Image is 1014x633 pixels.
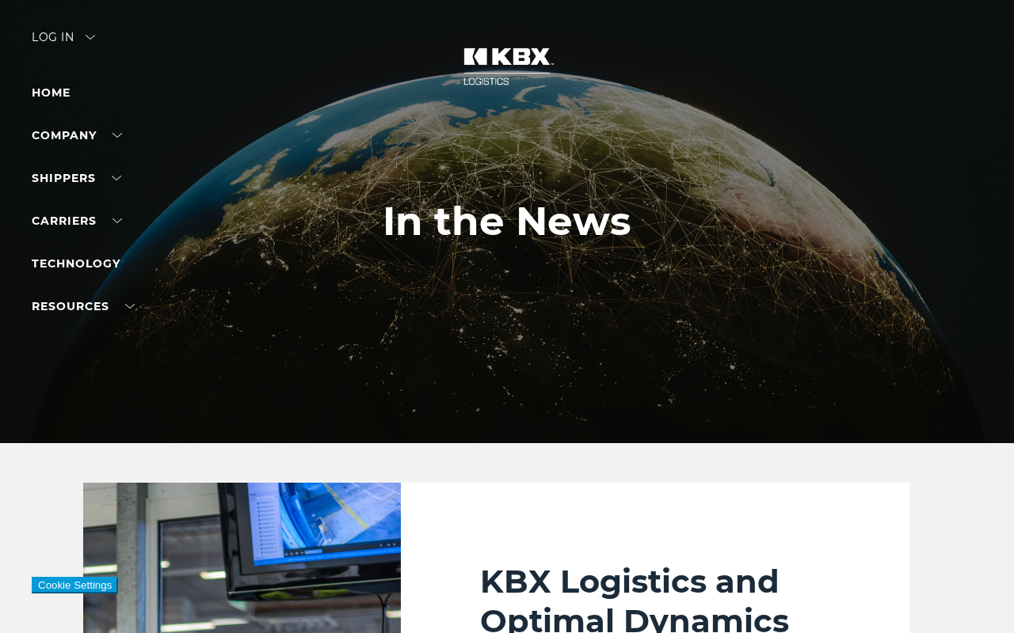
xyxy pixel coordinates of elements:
img: kbx logo [448,32,566,101]
a: SHIPPERS [32,171,121,185]
div: Log in [32,32,95,55]
a: RESOURCES [32,299,135,313]
a: Carriers [32,214,122,228]
a: Company [32,128,122,142]
a: Home [32,85,71,100]
img: arrow [86,35,95,40]
h1: In the News [383,199,631,244]
button: Cookie Settings [32,577,118,593]
iframe: Chat Widget [935,557,1014,633]
a: Technology [32,256,120,271]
